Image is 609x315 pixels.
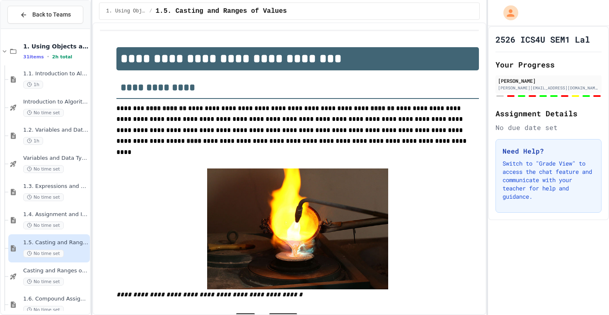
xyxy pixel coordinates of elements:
[23,54,44,60] span: 31 items
[495,3,520,22] div: My Account
[23,278,64,286] span: No time set
[47,53,49,60] span: •
[23,239,88,246] span: 1.5. Casting and Ranges of Values
[495,123,602,132] div: No due date set
[23,250,64,257] span: No time set
[23,43,88,50] span: 1. Using Objects and Methods
[495,108,602,119] h2: Assignment Details
[23,296,88,303] span: 1.6. Compound Assignment Operators
[23,109,64,117] span: No time set
[149,8,152,14] span: /
[106,8,146,14] span: 1. Using Objects and Methods
[23,211,88,218] span: 1.4. Assignment and Input
[23,81,43,89] span: 1h
[23,99,88,106] span: Introduction to Algorithms, Programming, and Compilers
[52,54,72,60] span: 2h total
[503,159,594,201] p: Switch to "Grade View" to access the chat feature and communicate with your teacher for help and ...
[498,85,599,91] div: [PERSON_NAME][EMAIL_ADDRESS][DOMAIN_NAME]
[574,282,601,307] iframe: chat widget
[540,246,601,281] iframe: chat widget
[498,77,599,84] div: [PERSON_NAME]
[23,267,88,274] span: Casting and Ranges of variables - Quiz
[23,155,88,162] span: Variables and Data Types - Quiz
[156,6,287,16] span: 1.5. Casting and Ranges of Values
[503,146,594,156] h3: Need Help?
[32,10,71,19] span: Back to Teams
[23,137,43,145] span: 1h
[23,306,64,314] span: No time set
[23,70,88,77] span: 1.1. Introduction to Algorithms, Programming, and Compilers
[23,165,64,173] span: No time set
[23,127,88,134] span: 1.2. Variables and Data Types
[23,193,64,201] span: No time set
[495,59,602,70] h2: Your Progress
[495,34,590,45] h1: 2526 ICS4U SEM1 Lal
[23,183,88,190] span: 1.3. Expressions and Output [New]
[23,221,64,229] span: No time set
[7,6,83,24] button: Back to Teams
